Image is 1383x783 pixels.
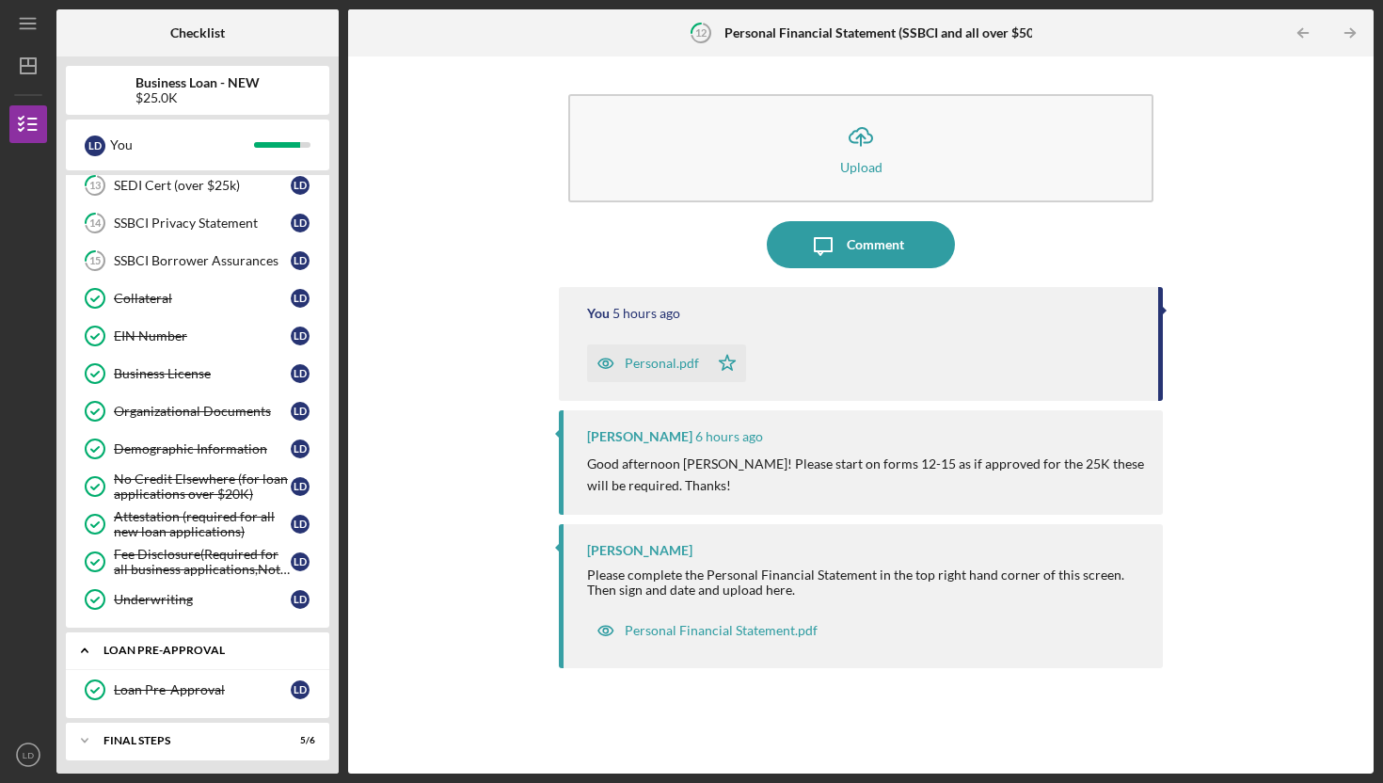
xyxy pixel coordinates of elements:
div: Please complete the Personal Financial Statement in the top right hand corner of this screen. The... [587,567,1144,598]
time: 2025-08-12 14:54 [695,429,763,444]
div: Collateral [114,291,291,306]
time: 2025-08-12 15:52 [612,306,680,321]
button: Personal Financial Statement.pdf [587,612,827,649]
a: CollateralLD [75,280,320,317]
div: [PERSON_NAME] [587,429,692,444]
div: You [110,129,254,161]
button: Personal.pdf [587,344,746,382]
div: L D [291,327,310,345]
div: L D [291,477,310,496]
div: Personal Financial Statement.pdf [625,623,818,638]
div: You [587,306,610,321]
div: 5 / 6 [281,735,315,746]
a: Loan Pre-ApprovalLD [75,671,320,709]
tspan: 13 [89,180,101,192]
div: EIN Number [114,328,291,344]
text: LD [23,750,34,760]
button: Comment [767,221,955,268]
div: L D [291,214,310,232]
div: L D [291,552,310,571]
div: FINAL STEPS [103,735,268,746]
div: LOAN PRE-APPROVAL [103,645,306,656]
div: Business License [114,366,291,381]
b: Checklist [170,25,225,40]
div: Underwriting [114,592,291,607]
a: Organizational DocumentsLD [75,392,320,430]
div: Demographic Information [114,441,291,456]
a: Fee Disclosure(Required for all business applications,Not needed for Contractor loans)LD [75,543,320,581]
div: L D [291,590,310,609]
a: Business LicenseLD [75,355,320,392]
div: Organizational Documents [114,404,291,419]
tspan: 15 [89,255,101,267]
tspan: 12 [694,26,706,39]
a: 13SEDI Cert (over $25k)LD [75,167,320,204]
div: [PERSON_NAME] [587,543,692,558]
button: LD [9,736,47,774]
div: Attestation (required for all new loan applications) [114,509,291,539]
div: No Credit Elsewhere (for loan applications over $20K) [114,471,291,502]
div: Personal.pdf [625,356,699,371]
a: No Credit Elsewhere (for loan applications over $20K)LD [75,468,320,505]
div: L D [291,680,310,699]
div: Fee Disclosure(Required for all business applications,Not needed for Contractor loans) [114,547,291,577]
a: EIN NumberLD [75,317,320,355]
a: Demographic InformationLD [75,430,320,468]
div: L D [291,251,310,270]
div: SSBCI Privacy Statement [114,216,291,231]
tspan: 14 [89,217,102,230]
div: SSBCI Borrower Assurances [114,253,291,268]
a: 14SSBCI Privacy StatementLD [75,204,320,242]
p: Good afternoon [PERSON_NAME]! Please start on forms 12-15 as if approved for the 25K these will b... [587,454,1144,496]
div: L D [291,289,310,308]
a: 15SSBCI Borrower AssurancesLD [75,242,320,280]
div: L D [291,515,310,534]
b: Personal Financial Statement (SSBCI and all over $50k) [724,25,1045,40]
a: Attestation (required for all new loan applications)LD [75,505,320,543]
div: L D [291,176,310,195]
div: SEDI Cert (over $25k) [114,178,291,193]
div: L D [291,439,310,458]
b: Business Loan - NEW [135,75,260,90]
div: Comment [847,221,904,268]
div: L D [291,402,310,421]
a: UnderwritingLD [75,581,320,618]
div: L D [291,364,310,383]
div: Loan Pre-Approval [114,682,291,697]
button: Upload [568,94,1153,202]
div: Upload [840,160,882,174]
div: $25.0K [135,90,260,105]
div: L D [85,136,105,156]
